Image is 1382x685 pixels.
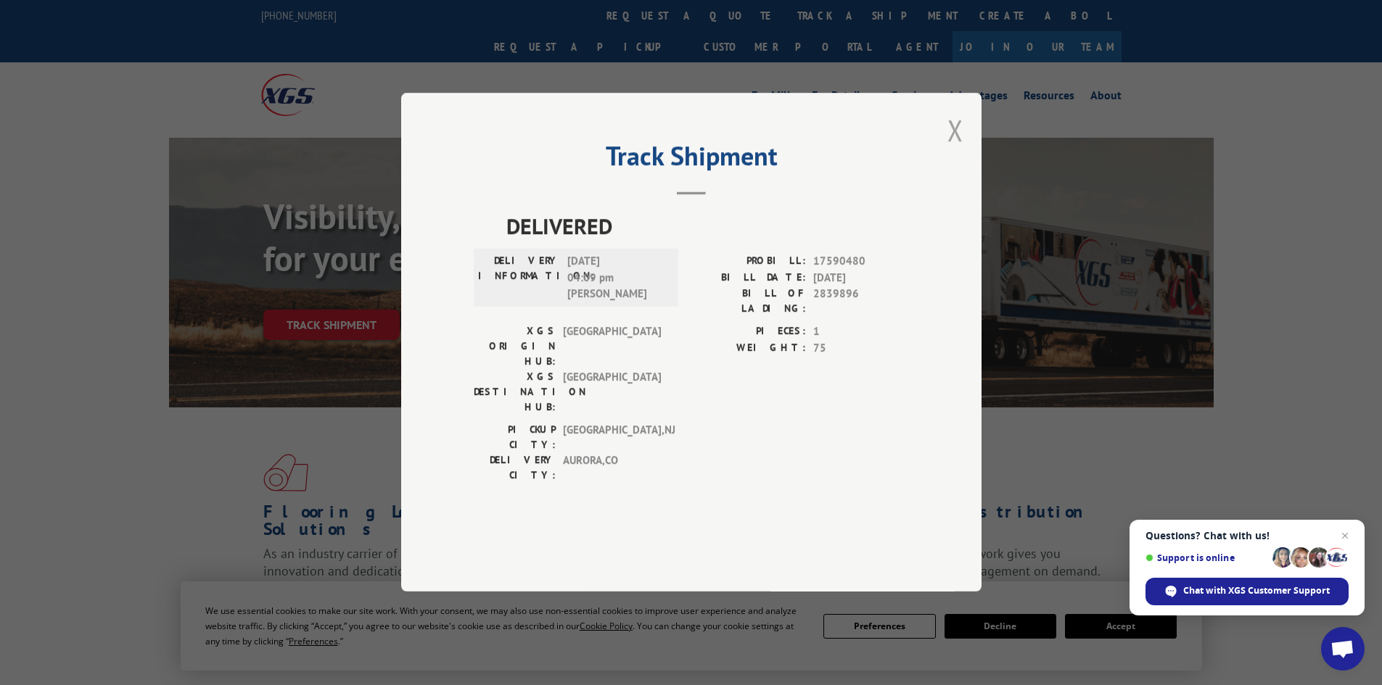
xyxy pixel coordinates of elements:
[563,453,661,483] span: AURORA , CO
[474,423,556,453] label: PICKUP CITY:
[563,324,661,370] span: [GEOGRAPHIC_DATA]
[691,286,806,317] label: BILL OF LADING:
[474,370,556,415] label: XGS DESTINATION HUB:
[478,254,560,303] label: DELIVERY INFORMATION:
[506,210,909,243] span: DELIVERED
[1321,627,1365,671] a: Open chat
[691,324,806,341] label: PIECES:
[813,286,909,317] span: 2839896
[563,370,661,415] span: [GEOGRAPHIC_DATA]
[474,453,556,483] label: DELIVERY CITY:
[567,254,665,303] span: [DATE] 04:09 pm [PERSON_NAME]
[1146,530,1349,541] span: Questions? Chat with us!
[947,111,963,149] button: Close modal
[474,146,909,173] h2: Track Shipment
[1146,552,1267,563] span: Support is online
[813,340,909,357] span: 75
[1183,584,1330,597] span: Chat with XGS Customer Support
[691,340,806,357] label: WEIGHT:
[691,270,806,286] label: BILL DATE:
[691,254,806,270] label: PROBILL:
[813,254,909,270] span: 17590480
[813,324,909,341] span: 1
[563,423,661,453] span: [GEOGRAPHIC_DATA] , NJ
[1146,578,1349,605] span: Chat with XGS Customer Support
[813,270,909,286] span: [DATE]
[474,324,556,370] label: XGS ORIGIN HUB:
